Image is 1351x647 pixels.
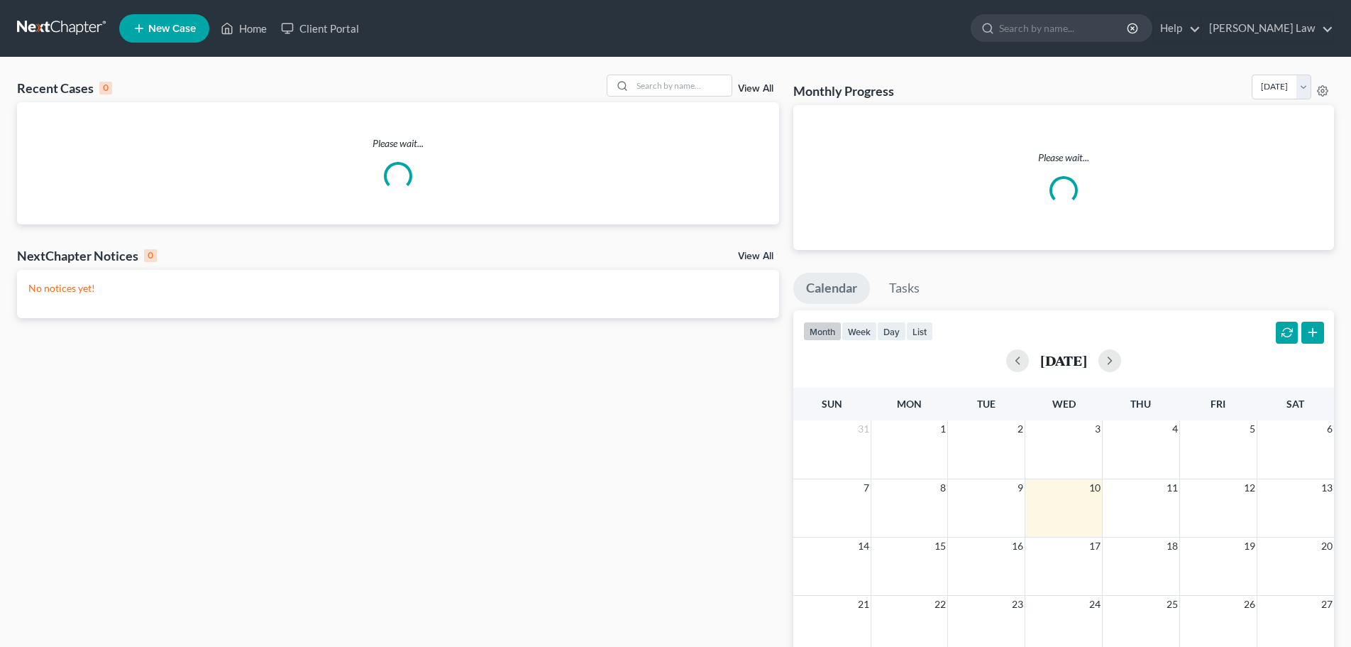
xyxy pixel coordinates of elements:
p: No notices yet! [28,281,768,295]
span: Wed [1052,398,1076,410]
span: 7 [862,479,871,496]
div: NextChapter Notices [17,247,157,264]
span: Tue [977,398,996,410]
span: 9 [1016,479,1025,496]
span: Mon [897,398,922,410]
div: 0 [99,82,112,94]
a: Help [1153,16,1201,41]
div: 0 [144,249,157,262]
span: Sun [822,398,842,410]
div: Recent Cases [17,80,112,97]
span: 11 [1165,479,1179,496]
input: Search by name... [632,75,732,96]
span: Sat [1286,398,1304,410]
p: Please wait... [805,151,1323,165]
a: View All [738,251,773,261]
span: 22 [933,596,947,613]
span: 31 [856,420,871,437]
span: 26 [1242,596,1257,613]
span: 21 [856,596,871,613]
button: week [842,322,877,341]
span: 20 [1320,538,1334,555]
p: Please wait... [17,136,779,151]
span: 4 [1171,420,1179,437]
a: Home [214,16,274,41]
span: 12 [1242,479,1257,496]
span: 8 [939,479,947,496]
span: 3 [1093,420,1102,437]
span: 25 [1165,596,1179,613]
span: 14 [856,538,871,555]
a: Client Portal [274,16,366,41]
button: day [877,322,906,341]
span: 18 [1165,538,1179,555]
a: Calendar [793,273,870,304]
span: 5 [1248,420,1257,437]
span: 1 [939,420,947,437]
span: New Case [148,23,196,34]
a: View All [738,84,773,94]
input: Search by name... [999,15,1129,41]
span: 24 [1088,596,1102,613]
a: [PERSON_NAME] Law [1202,16,1333,41]
span: 19 [1242,538,1257,555]
a: Tasks [876,273,932,304]
span: 13 [1320,479,1334,496]
h3: Monthly Progress [793,82,894,99]
button: list [906,322,933,341]
span: 16 [1010,538,1025,555]
span: 23 [1010,596,1025,613]
span: Thu [1130,398,1151,410]
span: 17 [1088,538,1102,555]
span: 6 [1325,420,1334,437]
span: 2 [1016,420,1025,437]
span: Fri [1211,398,1225,410]
button: month [803,322,842,341]
span: 10 [1088,479,1102,496]
span: 15 [933,538,947,555]
h2: [DATE] [1040,353,1087,368]
span: 27 [1320,596,1334,613]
